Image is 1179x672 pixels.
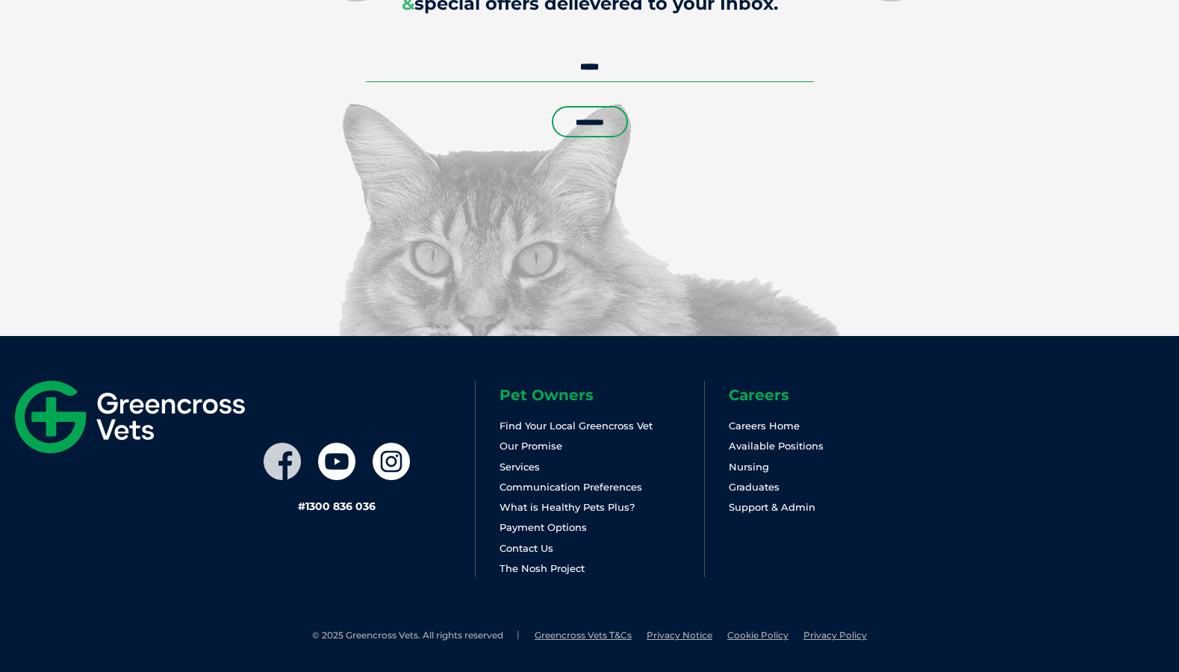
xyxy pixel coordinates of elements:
span: # [298,500,305,513]
a: Greencross Vets T&Cs [535,629,632,641]
a: Privacy Notice [647,629,712,641]
a: #1300 836 036 [298,500,376,513]
a: Cookie Policy [727,629,788,641]
a: Support & Admin [729,501,815,513]
a: Payment Options [500,521,587,533]
a: Contact Us [500,542,553,554]
h6: Careers [729,388,934,402]
a: The Nosh Project [500,562,585,574]
h6: Pet Owners [500,388,705,402]
a: Find Your Local Greencross Vet [500,420,653,432]
a: Services [500,461,540,473]
a: Available Positions [729,440,824,452]
a: Nursing [729,461,769,473]
a: Careers Home [729,420,800,432]
a: Communication Preferences [500,481,642,493]
a: Privacy Policy [803,629,867,641]
a: Our Promise [500,440,562,452]
li: © 2025 Greencross Vets. All rights reserved [312,629,520,642]
a: What is Healthy Pets Plus? [500,501,635,513]
a: Graduates [729,481,780,493]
